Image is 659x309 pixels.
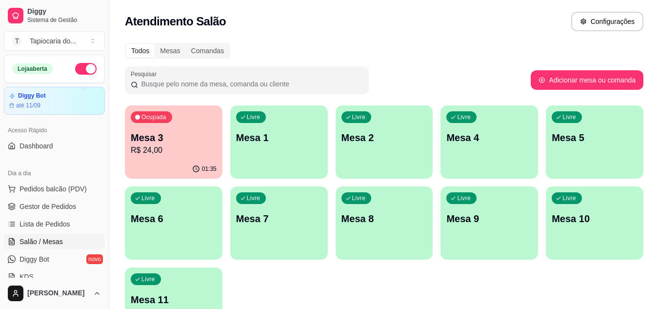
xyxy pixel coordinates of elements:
a: Lista de Pedidos [4,216,105,232]
button: OcupadaMesa 3R$ 24,0001:35 [125,105,222,179]
a: Diggy Botaté 11/09 [4,87,105,115]
p: Livre [457,194,471,202]
p: Mesa 7 [236,212,322,226]
p: Livre [457,113,471,121]
div: Acesso Rápido [4,123,105,138]
a: Gestor de Pedidos [4,199,105,214]
article: Diggy Bot [18,92,46,100]
p: Livre [352,113,366,121]
p: 01:35 [202,165,217,173]
p: Mesa 2 [341,131,427,144]
button: LivreMesa 6 [125,186,222,260]
button: LivreMesa 9 [440,186,538,260]
button: Configurações [571,12,643,31]
p: Livre [562,194,576,202]
p: Livre [141,194,155,202]
label: Pesquisar [131,70,160,78]
a: DiggySistema de Gestão [4,4,105,27]
div: Tapiocaria do ... [30,36,76,46]
article: até 11/09 [16,102,40,109]
button: Pedidos balcão (PDV) [4,181,105,197]
button: LivreMesa 1 [230,105,328,179]
div: Loja aberta [12,63,53,74]
span: Diggy Bot [20,254,49,264]
p: Ocupada [141,113,166,121]
button: Alterar Status [75,63,97,75]
button: LivreMesa 2 [336,105,433,179]
p: Mesa 11 [131,293,217,307]
a: Diggy Botnovo [4,251,105,267]
p: R$ 24,00 [131,144,217,156]
button: LivreMesa 8 [336,186,433,260]
p: Mesa 4 [446,131,532,144]
p: Mesa 1 [236,131,322,144]
span: Salão / Mesas [20,237,63,247]
a: Dashboard [4,138,105,154]
div: Comandas [186,44,230,58]
input: Pesquisar [138,79,363,89]
p: Livre [352,194,366,202]
button: Adicionar mesa ou comanda [531,70,643,90]
button: LivreMesa 5 [546,105,643,179]
button: LivreMesa 4 [440,105,538,179]
span: [PERSON_NAME] [27,289,89,298]
span: Diggy [27,7,101,16]
span: Gestor de Pedidos [20,202,76,211]
span: Sistema de Gestão [27,16,101,24]
span: Dashboard [20,141,53,151]
p: Mesa 5 [552,131,638,144]
p: Mesa 8 [341,212,427,226]
h2: Atendimento Salão [125,14,226,29]
a: KDS [4,269,105,285]
span: KDS [20,272,34,282]
div: Todos [126,44,155,58]
div: Dia a dia [4,165,105,181]
p: Livre [562,113,576,121]
span: T [12,36,22,46]
button: Select a team [4,31,105,51]
span: Lista de Pedidos [20,219,70,229]
a: Salão / Mesas [4,234,105,249]
p: Livre [141,275,155,283]
div: Mesas [155,44,185,58]
p: Mesa 3 [131,131,217,144]
button: [PERSON_NAME] [4,282,105,305]
p: Mesa 9 [446,212,532,226]
button: LivreMesa 10 [546,186,643,260]
span: Pedidos balcão (PDV) [20,184,87,194]
p: Mesa 6 [131,212,217,226]
button: LivreMesa 7 [230,186,328,260]
p: Livre [247,194,260,202]
p: Livre [247,113,260,121]
p: Mesa 10 [552,212,638,226]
